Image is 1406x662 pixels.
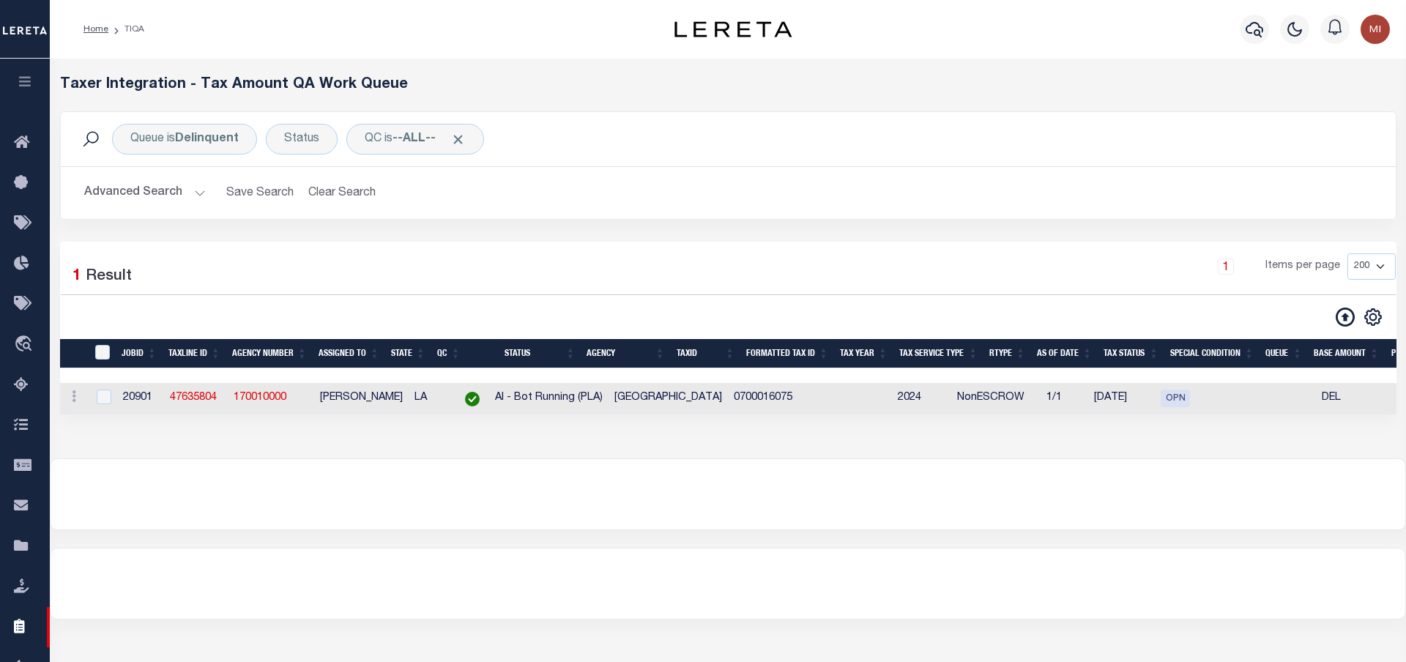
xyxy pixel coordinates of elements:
[1041,383,1088,414] td: 1/1
[314,383,409,414] td: [PERSON_NAME]
[84,179,206,207] button: Advanced Search
[1088,383,1155,414] td: [DATE]
[674,21,792,37] img: logo-dark.svg
[14,335,37,354] i: travel_explore
[740,339,834,369] th: Formatted Tax ID: activate to sort column ascending
[313,339,385,369] th: Assigned To: activate to sort column ascending
[83,25,108,34] a: Home
[266,124,338,155] div: Status
[60,76,1396,94] h5: Taxer Integration - Tax Amount QA Work Queue
[581,339,670,369] th: Agency: activate to sort column ascending
[116,339,163,369] th: JobID: activate to sort column ascending
[217,179,302,207] button: Save Search
[466,339,581,369] th: Status: activate to sort column ascending
[302,179,382,207] button: Clear Search
[1031,339,1098,369] th: As Of Date: activate to sort column ascending
[671,339,741,369] th: TaxID: activate to sort column ascending
[86,265,132,289] label: Result
[1265,259,1340,275] span: Items per page
[1164,339,1260,369] th: Special Condition: activate to sort column ascending
[1218,259,1234,275] a: 1
[495,393,603,403] span: AI - Bot Running (PLA)
[983,339,1031,369] th: RType: activate to sort column ascending
[226,339,313,369] th: Agency Number: activate to sort column ascending
[72,269,81,284] span: 1
[385,339,431,369] th: State: activate to sort column ascending
[1260,339,1308,369] th: Queue: activate to sort column ascending
[108,23,144,36] li: TIQA
[431,339,466,369] th: QC: activate to sort column ascending
[117,383,164,414] td: 20901
[1098,339,1164,369] th: Tax Status: activate to sort column ascending
[86,339,115,369] th: TaxID
[1161,390,1190,407] span: OPN
[170,393,217,403] a: 47635804
[346,124,484,155] div: QC is
[1308,339,1385,369] th: Base amount: activate to sort column ascending
[163,339,226,369] th: TaxLine ID: activate to sort column ascending
[951,383,1041,414] td: NonESCROW
[450,132,466,147] span: Click to Remove
[1361,15,1390,44] img: svg+xml;base64,PHN2ZyB4bWxucz0iaHR0cDovL3d3dy53My5vcmcvMjAwMC9zdmciIHBvaW50ZXItZXZlbnRzPSJub25lIi...
[834,339,893,369] th: Tax Year: activate to sort column ascending
[409,383,455,414] td: LA
[393,133,436,145] b: --ALL--
[112,124,257,155] div: Queue is
[465,392,480,406] img: check-icon-green.svg
[175,133,239,145] b: Delinquent
[892,383,951,414] td: 2024
[234,393,286,403] a: 170010000
[728,383,798,414] td: 0700016075
[1316,383,1364,414] td: DEL
[893,339,983,369] th: Tax Service Type: activate to sort column ascending
[609,383,728,414] td: [GEOGRAPHIC_DATA]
